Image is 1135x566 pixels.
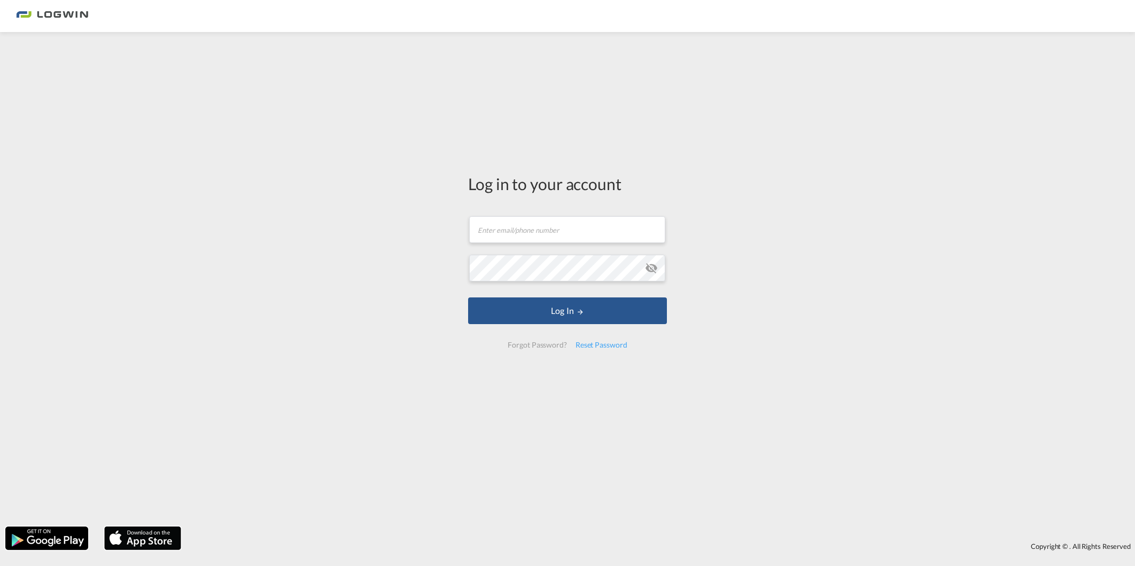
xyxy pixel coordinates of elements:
img: 2761ae10d95411efa20a1f5e0282d2d7.png [16,4,88,28]
img: apple.png [103,525,182,551]
div: Reset Password [571,335,632,355]
input: Enter email/phone number [469,216,665,243]
div: Log in to your account [468,172,667,195]
button: LOGIN [468,297,667,324]
div: Copyright © . All Rights Reserved [186,537,1135,555]
div: Forgot Password? [503,335,571,355]
md-icon: icon-eye-off [645,262,658,274]
img: google.png [4,525,89,551]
